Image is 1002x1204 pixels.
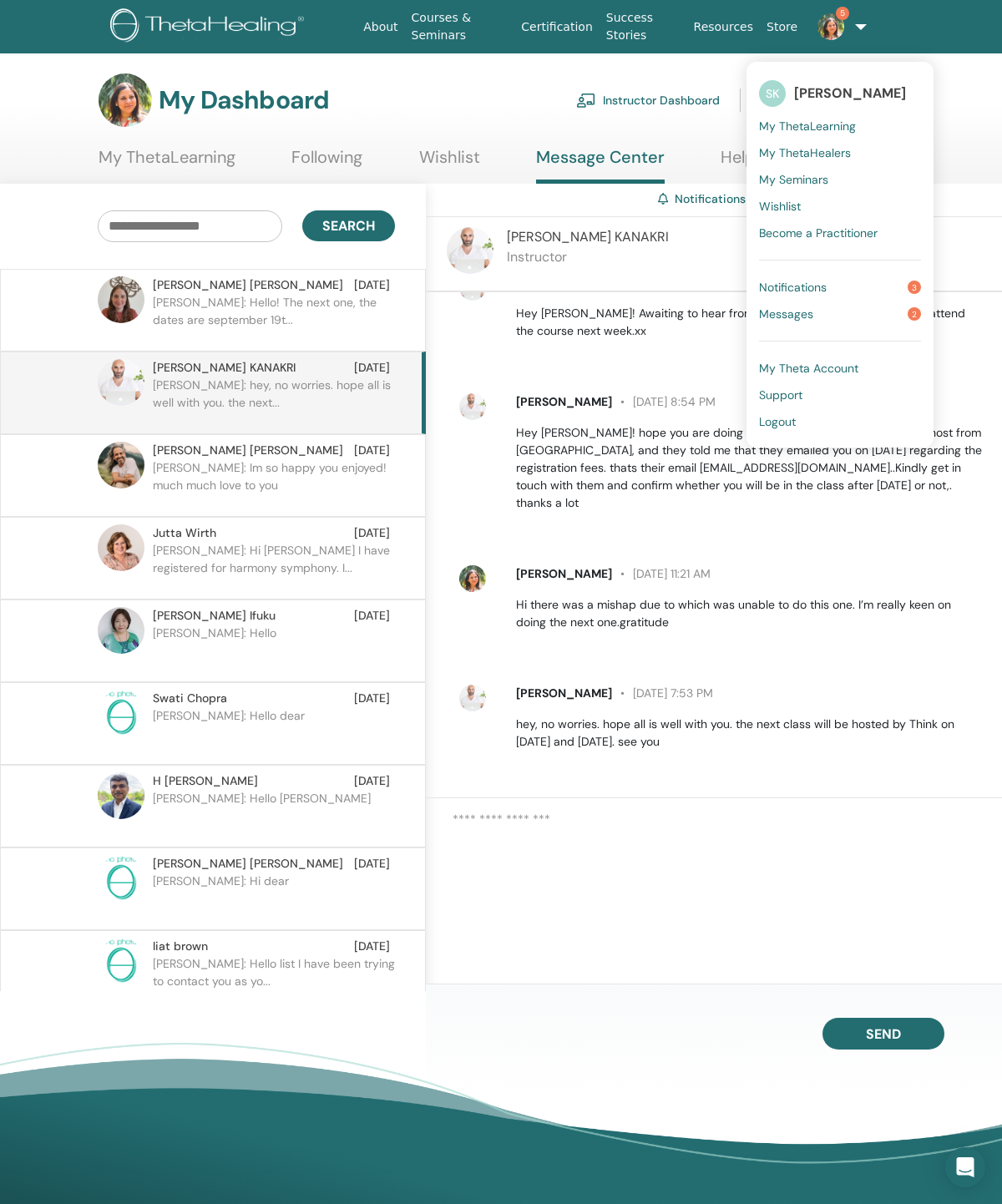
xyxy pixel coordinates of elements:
img: default.jpg [98,276,144,323]
button: Send [822,1018,944,1050]
span: 2 [908,307,921,321]
span: Support [759,387,802,402]
a: Following [291,147,362,180]
img: default.jpg [817,13,844,40]
span: Wishlist [759,199,801,214]
div: Open Intercom Messenger [945,1147,985,1187]
img: default.jpg [447,227,493,274]
img: chalkboard-teacher.svg [576,93,596,108]
img: no-photo.png [98,855,144,902]
img: default.jpg [98,772,144,819]
span: [PERSON_NAME] [PERSON_NAME] [153,442,343,459]
p: [PERSON_NAME]: Hi dear [153,873,395,923]
p: [PERSON_NAME]: Im so happy you enjoyed! much much love to you [153,459,395,509]
span: 3 [908,281,921,294]
img: default.jpg [98,359,144,406]
h3: My Dashboard [159,85,329,115]
p: hey, no worries. hope all is well with you. the next class will be hosted by Think on [DATE] and ... [516,716,983,751]
span: [PERSON_NAME] [516,685,612,701]
p: [PERSON_NAME]: Hi [PERSON_NAME] I have registered for harmony symphony. I... [153,542,395,592]
button: Search [302,210,395,241]
span: [DATE] [354,524,390,542]
p: [PERSON_NAME]: Hello list I have been trying to contact you as yo... [153,955,395,1005]
img: default.jpg [459,393,486,420]
span: [PERSON_NAME] [516,566,612,581]
a: Wishlist [419,147,480,180]
a: Success Stories [600,3,687,51]
a: Logout [759,408,921,435]
p: Instructor [507,247,669,267]
a: My ThetaHealers [759,139,921,166]
a: Resources [687,12,761,43]
span: Search [322,217,375,235]
span: Logout [759,414,796,429]
img: no-photo.png [98,938,144,984]
img: default.jpg [459,685,486,711]
span: [DATE] 8:54 PM [612,394,716,409]
a: SK[PERSON_NAME] [759,74,921,113]
span: [PERSON_NAME] [PERSON_NAME] [153,276,343,294]
p: [PERSON_NAME]: Hello! The next one, the dates are september 19t... [153,294,395,344]
span: [DATE] [354,359,390,377]
span: Swati Chopra [153,690,227,707]
span: [DATE] [354,607,390,625]
span: [PERSON_NAME] [516,394,612,409]
a: Messages2 [759,301,921,327]
span: Messages [759,306,813,321]
a: Message Center [536,147,665,184]
span: My Seminars [759,172,828,187]
a: Notifications3 [759,274,921,301]
a: Store [760,12,804,43]
span: My ThetaHealers [759,145,851,160]
p: Hey [PERSON_NAME]! Awaiting to hear from you, if you are still interested to attend the course ne... [516,305,983,340]
p: Hi there was a mishap due to which was unable to do this one. I’m really keen on doing the next o... [516,596,983,631]
img: default.jpg [459,565,486,592]
a: Help & Resources [721,147,855,180]
span: [DATE] [354,276,390,294]
img: no-photo.png [98,690,144,736]
span: [DATE] [354,855,390,873]
span: Become a Practitioner [759,225,878,240]
span: 5 [836,7,849,20]
span: liat brown [153,938,208,955]
span: Jutta Wirth [153,524,216,542]
span: [DATE] 11:21 AM [612,566,711,581]
span: [DATE] [354,772,390,790]
p: Hey [PERSON_NAME]! hope you are doing well..I was just in contact with my host from [GEOGRAPHIC_D... [516,424,983,512]
a: Wishlist [759,193,921,220]
a: Certification [514,12,599,43]
a: Courses & Seminars [405,3,515,51]
a: My ThetaLearning [759,113,921,139]
img: default.jpg [98,524,144,571]
ul: 5 [746,62,934,448]
span: [DATE] 7:53 PM [612,685,713,701]
p: [PERSON_NAME]: hey, no worries. hope all is well with you. the next... [153,377,395,427]
a: My Seminars [759,166,921,193]
span: H [PERSON_NAME] [153,772,258,790]
span: [DATE] [354,442,390,459]
span: Notifications [759,280,827,295]
span: [PERSON_NAME] [794,84,906,102]
a: Instructor Dashboard [576,82,720,119]
a: Become a Practitioner [759,220,921,246]
span: SK [759,80,786,107]
span: [DATE] [354,938,390,955]
img: default.jpg [99,73,152,127]
a: About [357,12,404,43]
img: default.jpg [98,607,144,654]
span: My Theta Account [759,361,858,376]
span: Send [866,1025,901,1043]
span: My ThetaLearning [759,119,856,134]
a: My Theta Account [759,355,921,382]
span: [DATE] [354,690,390,707]
span: [PERSON_NAME] KANAKRI [153,359,296,377]
a: My ThetaLearning [99,147,235,180]
span: [PERSON_NAME] KANAKRI [507,228,669,245]
img: logo.png [110,8,310,46]
a: Notifications [675,191,746,206]
a: Support [759,382,921,408]
p: [PERSON_NAME]: Hello [153,625,395,675]
span: [PERSON_NAME] [PERSON_NAME] [153,855,343,873]
p: [PERSON_NAME]: Hello dear [153,707,395,757]
img: default.jpg [98,442,144,488]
